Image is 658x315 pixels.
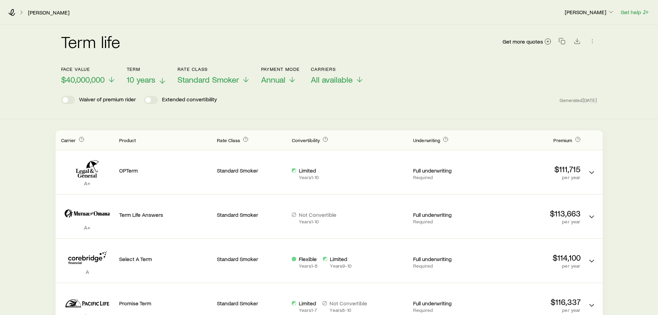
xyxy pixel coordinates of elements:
p: Carriers [311,66,364,72]
p: $111,715 [488,164,581,174]
p: per year [488,307,581,313]
span: Get more quotes [503,39,543,44]
span: Underwriting [413,137,440,143]
span: $40,000,000 [61,75,105,84]
a: [PERSON_NAME] [28,9,70,16]
p: Years 1 - 10 [299,219,336,224]
button: [PERSON_NAME] [564,8,615,17]
p: Full underwriting [413,256,483,262]
button: CarriersAll available [311,66,364,85]
p: Required [413,263,483,269]
span: 10 years [127,75,155,84]
p: Limited [299,300,317,307]
span: Rate Class [217,137,240,143]
button: Payment ModeAnnual [261,66,300,85]
p: Years 9 - 10 [330,263,351,269]
p: A+ [61,224,114,231]
p: Term Life Answers [119,211,212,218]
p: Payment Mode [261,66,300,72]
button: Rate ClassStandard Smoker [178,66,250,85]
span: Premium [553,137,572,143]
p: Years 1 - 7 [299,307,317,313]
p: Rate Class [178,66,250,72]
span: Standard Smoker [178,75,239,84]
p: A [61,268,114,275]
p: $116,337 [488,297,581,307]
p: Face value [61,66,116,72]
p: Required [413,307,483,313]
p: A+ [61,180,114,187]
p: Full underwriting [413,300,483,307]
a: Get more quotes [502,38,552,46]
p: per year [488,263,581,269]
p: Limited [299,167,319,174]
p: Years 1 - 10 [299,175,319,180]
span: Carrier [61,137,76,143]
p: Flexible [299,256,317,262]
p: $113,663 [488,209,581,218]
button: Get help [620,8,650,16]
p: Select A Term [119,256,212,262]
p: Full underwriting [413,211,483,218]
p: [PERSON_NAME] [565,9,614,16]
p: Years 8 - 10 [330,307,367,313]
p: Term [127,66,166,72]
p: Standard Smoker [217,167,286,174]
p: Required [413,175,483,180]
p: Extended convertibility [162,96,217,104]
p: Years 1 - 8 [299,263,317,269]
span: Convertibility [292,137,320,143]
p: Limited [330,256,351,262]
p: Required [413,219,483,224]
button: Term10 years [127,66,166,85]
p: Standard Smoker [217,211,286,218]
p: $114,100 [488,253,581,262]
span: Product [119,137,136,143]
button: Face value$40,000,000 [61,66,116,85]
span: Generated [560,97,597,103]
p: Promise Term [119,300,212,307]
span: All available [311,75,353,84]
a: Download CSV [572,39,582,46]
p: Not Convertible [330,300,367,307]
p: per year [488,175,581,180]
span: Annual [261,75,285,84]
p: OPTerm [119,167,212,174]
h2: Term life [61,33,121,50]
p: Waiver of premium rider [79,96,136,104]
p: Not Convertible [299,211,336,218]
p: Full underwriting [413,167,483,174]
span: [DATE] [583,97,597,103]
p: Standard Smoker [217,256,286,262]
p: Standard Smoker [217,300,286,307]
p: per year [488,219,581,224]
